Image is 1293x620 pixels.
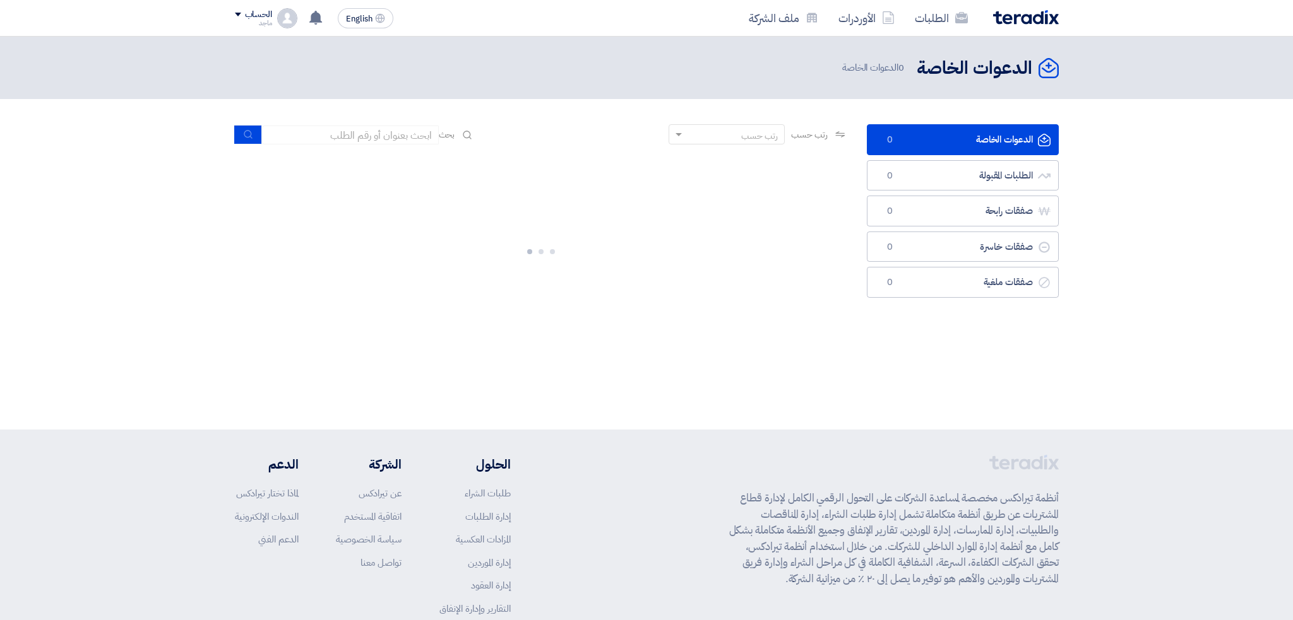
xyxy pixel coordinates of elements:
[235,20,272,26] div: ماجد
[917,56,1032,81] h2: الدعوات الخاصة
[439,455,511,474] li: الحلول
[883,205,898,218] span: 0
[905,3,978,33] a: الطلبات
[867,160,1059,191] a: الطلبات المقبولة0
[867,267,1059,298] a: صفقات ملغية0
[898,61,904,74] span: 0
[739,3,828,33] a: ملف الشركة
[262,126,439,144] input: ابحث بعنوان أو رقم الطلب
[360,556,402,570] a: تواصل معنا
[235,510,299,523] a: الندوات الإلكترونية
[828,3,905,33] a: الأوردرات
[338,8,393,28] button: English
[277,8,297,28] img: profile_test.png
[471,578,511,592] a: إدارة العقود
[883,241,898,254] span: 0
[741,129,778,143] div: رتب حسب
[439,128,455,141] span: بحث
[359,486,402,500] a: عن تيرادكس
[245,9,272,20] div: الحساب
[344,510,402,523] a: اتفاقية المستخدم
[465,486,511,500] a: طلبات الشراء
[867,196,1059,226] a: صفقات رابحة0
[883,276,898,289] span: 0
[346,15,372,23] span: English
[336,455,402,474] li: الشركة
[258,532,299,546] a: الدعم الفني
[729,490,1059,587] p: أنظمة تيرادكس مخصصة لمساعدة الشركات على التحول الرقمي الكامل لإدارة قطاع المشتريات عن طريق أنظمة ...
[993,10,1059,25] img: Teradix logo
[842,61,907,75] span: الدعوات الخاصة
[791,128,827,141] span: رتب حسب
[867,231,1059,262] a: صفقات خاسرة0
[439,602,511,616] a: التقارير وإدارة الإنفاق
[468,556,511,570] a: إدارة الموردين
[236,486,299,500] a: لماذا تختار تيرادكس
[235,455,299,474] li: الدعم
[883,134,898,146] span: 0
[465,510,511,523] a: إدارة الطلبات
[336,532,402,546] a: سياسة الخصوصية
[883,170,898,182] span: 0
[867,124,1059,155] a: الدعوات الخاصة0
[456,532,511,546] a: المزادات العكسية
